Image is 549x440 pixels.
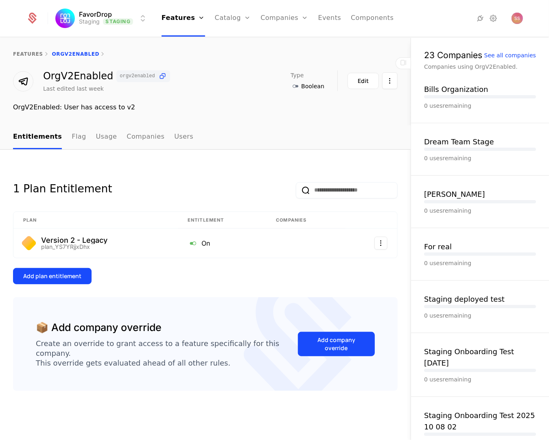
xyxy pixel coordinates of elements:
[188,238,256,248] div: On
[489,13,499,23] a: Settings
[348,73,379,89] button: Edit
[424,189,485,200] button: [PERSON_NAME]
[358,77,369,85] div: Edit
[424,136,494,148] button: Dream Team Stage
[424,410,536,433] button: Staging Onboarding Test 2025 10 08 02
[424,311,536,320] div: 0 uses remaining
[424,63,536,71] div: Companies using OrgV2Enabled.
[424,207,536,215] div: 0 uses remaining
[13,125,62,149] a: Entitlements
[127,125,164,149] a: Companies
[424,375,536,383] div: 0 uses remaining
[41,237,107,244] div: Version 2 - Legacy
[174,125,193,149] a: Users
[424,294,505,305] button: Staging deployed test
[13,268,92,284] button: Add plan entitlement
[43,85,104,93] div: Last edited last week
[58,9,147,27] button: Select environment
[382,72,398,89] button: Select action
[13,125,398,149] nav: Main
[424,241,452,253] button: For real
[96,125,117,149] a: Usage
[476,13,486,23] a: Integrations
[484,52,536,58] div: See all companies
[512,13,523,24] img: Sarah Skillen
[301,82,324,90] span: Boolean
[424,84,488,95] button: Bills Organization
[298,332,375,356] button: Add company override
[266,212,346,229] th: Companies
[13,51,43,57] a: features
[13,102,398,112] div: OrgV2Enabled: User has access to v2
[79,17,100,26] div: Staging
[424,51,482,59] div: 23 Companies
[13,212,178,229] th: Plan
[512,13,523,24] button: Open user button
[424,259,536,267] div: 0 uses remaining
[374,237,387,250] button: Select action
[424,346,536,369] button: Staging Onboarding Test [DATE]
[36,339,298,368] div: Create an override to grant access to a feature specifically for this company. This override gets...
[178,212,266,229] th: Entitlement
[103,18,133,25] span: Staging
[13,125,193,149] ul: Choose Sub Page
[120,74,155,78] span: orgv2enabled
[13,182,112,198] div: 1 Plan Entitlement
[424,154,536,162] div: 0 uses remaining
[43,70,170,82] div: OrgV2Enabled
[308,336,365,352] div: Add company override
[55,9,75,28] img: FavorDrop
[36,320,162,335] div: 📦 Add company override
[23,272,81,280] div: Add plan entitlement
[72,125,86,149] a: Flag
[79,11,112,17] span: FavorDrop
[41,244,107,250] div: plan_YS7YRjjxDhx
[424,102,536,110] div: 0 uses remaining
[291,72,304,78] span: Type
